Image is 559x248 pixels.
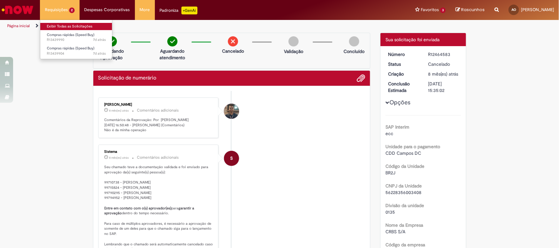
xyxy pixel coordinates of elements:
span: 2 [69,8,75,13]
span: CRBS S/A [385,229,405,235]
div: System [224,151,239,166]
b: Entre em contato com o(s) aprovador(es) [104,206,172,211]
b: garantir a aprovação [104,206,196,216]
span: AO [512,8,516,12]
a: Aberto R13439904 : Compras rápidas (Speed Buy) [40,45,112,57]
b: Código da empresa [385,242,425,248]
b: Divisão da unidade [385,203,424,208]
span: Compras rápidas (Speed Buy) [47,32,94,37]
time: 22/08/2025 13:34:09 [93,51,106,56]
img: img-circle-grey.png [289,36,299,46]
a: Rascunhos [456,7,485,13]
span: ecc [385,131,393,136]
div: Sistema [104,150,214,154]
b: SAP Interim [385,124,409,130]
img: remove.png [228,36,238,46]
span: Compras rápidas (Speed Buy) [47,46,94,51]
span: [PERSON_NAME] [521,7,554,12]
span: 3 [440,8,446,13]
b: CNPJ da Unidade [385,183,422,189]
div: Cancelado [428,61,459,67]
p: Comentários da Reprovação: Por [PERSON_NAME] [DATE] 16:50:48 - [PERSON_NAME] (Comentários) Não é ... [104,117,214,133]
small: Comentários adicionais [137,108,179,113]
div: [PERSON_NAME] [104,103,214,107]
span: 8 mês(es) atrás [109,109,129,113]
a: Página inicial [7,23,30,28]
span: S [230,151,233,166]
a: Exibir Todas as Solicitações [40,23,112,30]
ul: Trilhas de página [5,20,368,32]
span: 0135 [385,209,395,215]
span: R13439904 [47,51,106,56]
p: Cancelado [222,48,244,54]
p: +GenAi [181,7,197,14]
span: Despesas Corporativas [84,7,130,13]
span: CDD Campos DC [385,150,421,156]
div: [DATE] 15:35:02 [428,80,459,94]
b: Nome da Empresa [385,222,423,228]
span: 7d atrás [93,51,106,56]
time: 02/01/2025 10:09:26 [428,71,458,77]
span: Rascunhos [461,7,485,13]
div: R12464583 [428,51,459,58]
small: Comentários adicionais [137,155,179,160]
span: Requisições [45,7,68,13]
button: Adicionar anexos [357,74,365,82]
div: Gabriel Pessoa Rocha Tolentino De Souza [224,104,239,119]
span: 56228356003408 [385,189,421,195]
ul: Requisições [40,20,112,59]
p: Aguardando atendimento [157,48,188,61]
span: 7d atrás [93,37,106,42]
span: More [140,7,150,13]
b: Unidade para o pagamento [385,144,440,150]
time: 03/01/2025 16:50:49 [109,109,129,113]
time: 22/08/2025 13:55:33 [93,37,106,42]
span: Favoritos [421,7,439,13]
dt: Conclusão Estimada [383,80,423,94]
p: Concluído [344,48,364,55]
span: 8 mês(es) atrás [428,71,458,77]
a: Aberto R13439990 : Compras rápidas (Speed Buy) [40,31,112,44]
h2: Solicitação de numerário Histórico de tíquete [98,75,157,81]
span: Sua solicitação foi enviada [385,37,439,43]
img: img-circle-grey.png [349,36,359,46]
img: check-circle-green.png [167,36,177,46]
span: 8 mês(es) atrás [109,156,129,160]
span: R13439990 [47,37,106,43]
dt: Criação [383,71,423,77]
p: Validação [284,48,303,55]
b: Código da Unidade [385,163,424,169]
dt: Status [383,61,423,67]
time: 03/01/2025 11:25:19 [109,156,129,160]
div: Padroniza [160,7,197,14]
span: BR2J [385,170,395,176]
img: ServiceNow [1,3,34,16]
dt: Número [383,51,423,58]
